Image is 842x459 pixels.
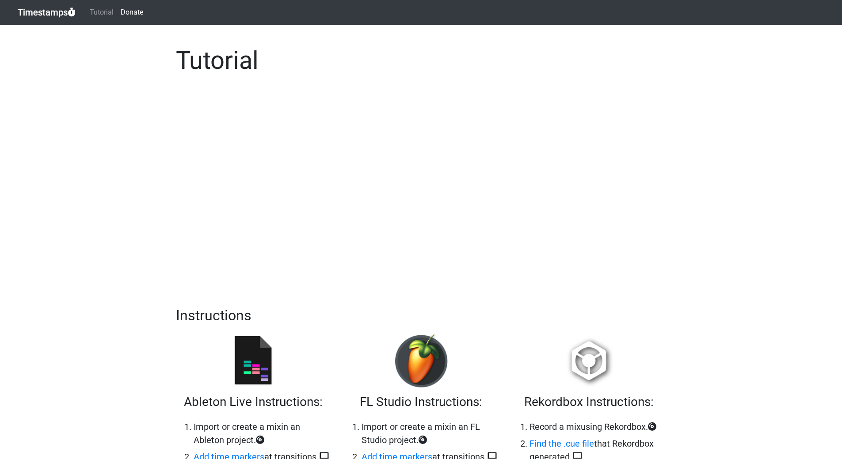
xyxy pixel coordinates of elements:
[362,421,449,432] strong: Import or create a mix
[395,334,448,387] img: fl.png
[530,420,667,433] li: using Rekordbox.
[530,421,581,432] strong: Record a mix
[563,334,616,387] img: rb.png
[194,420,331,447] li: in an Ableton project.
[176,46,667,76] h1: Tutorial
[512,395,667,410] h3: Rekordbox Instructions:
[362,420,499,447] li: in an FL Studio project.
[530,438,594,449] a: Find the .cue file
[176,307,667,324] h2: Instructions
[117,4,147,21] a: Donate
[86,4,117,21] a: Tutorial
[18,4,76,21] a: Timestamps
[194,421,281,432] strong: Import or create a mix
[344,395,499,410] h3: FL Studio Instructions:
[176,395,331,410] h3: Ableton Live Instructions:
[227,334,280,387] img: ableton.png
